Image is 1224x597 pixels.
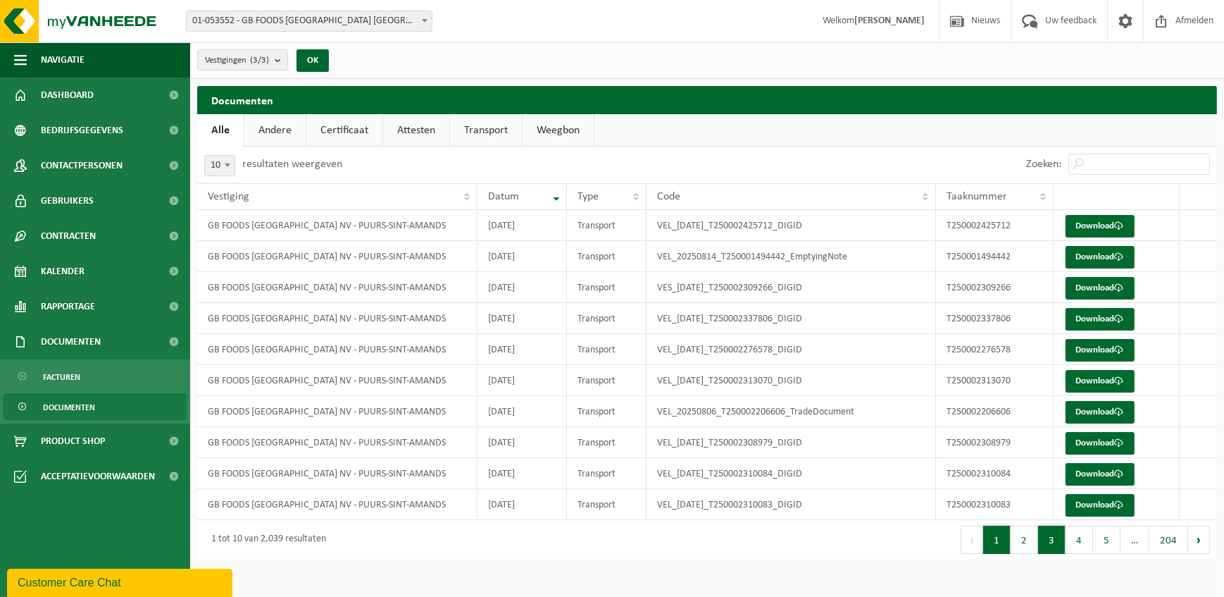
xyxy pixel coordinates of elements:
span: Documenten [43,394,95,421]
td: GB FOODS [GEOGRAPHIC_DATA] NV - PUURS-SINT-AMANDS [197,241,477,272]
td: Transport [567,365,646,396]
td: T250002310084 [936,458,1053,489]
button: OK [296,49,329,72]
a: Download [1066,339,1135,362]
td: Transport [567,303,646,334]
span: Facturen [43,364,80,390]
button: 4 [1066,526,1093,554]
td: Transport [567,210,646,241]
span: Code [657,191,680,202]
count: (3/3) [250,56,269,65]
td: [DATE] [477,458,567,489]
button: 2 [1011,526,1038,554]
a: Documenten [4,393,187,420]
a: Download [1066,215,1135,238]
label: Zoeken: [1026,159,1061,171]
td: Transport [567,272,646,303]
a: Alle [197,114,244,147]
td: Transport [567,489,646,520]
td: [DATE] [477,489,567,520]
span: Rapportage [41,289,95,324]
td: GB FOODS [GEOGRAPHIC_DATA] NV - PUURS-SINT-AMANDS [197,365,477,396]
span: … [1120,526,1149,554]
td: GB FOODS [GEOGRAPHIC_DATA] NV - PUURS-SINT-AMANDS [197,272,477,303]
button: Next [1188,526,1210,554]
td: T250002313070 [936,365,1053,396]
td: VEL_[DATE]_T250002337806_DIGID [647,303,937,334]
span: Gebruikers [41,183,94,219]
td: Transport [567,241,646,272]
td: GB FOODS [GEOGRAPHIC_DATA] NV - PUURS-SINT-AMANDS [197,396,477,427]
span: Contactpersonen [41,148,123,183]
a: Download [1066,463,1135,486]
td: [DATE] [477,241,567,272]
td: T250002276578 [936,334,1053,365]
span: Dashboard [41,78,94,113]
span: Kalender [41,254,85,289]
a: Download [1066,277,1135,300]
span: Acceptatievoorwaarden [41,459,155,494]
a: Facturen [4,363,187,390]
a: Transport [450,114,522,147]
td: T250002337806 [936,303,1053,334]
td: VEL_20250814_T250001494442_EmptyingNote [647,241,937,272]
td: [DATE] [477,334,567,365]
span: Datum [488,191,519,202]
button: 1 [983,526,1011,554]
span: 01-053552 - GB FOODS BELGIUM NV - PUURS-SINT-AMANDS [186,11,432,32]
td: Transport [567,396,646,427]
td: Transport [567,427,646,458]
span: 10 [205,156,235,176]
td: GB FOODS [GEOGRAPHIC_DATA] NV - PUURS-SINT-AMANDS [197,427,477,458]
a: Andere [244,114,306,147]
td: GB FOODS [GEOGRAPHIC_DATA] NV - PUURS-SINT-AMANDS [197,210,477,241]
td: VES_[DATE]_T250002309266_DIGID [647,272,937,303]
td: VEL_[DATE]_T250002310084_DIGID [647,458,937,489]
span: Product Shop [41,424,105,459]
td: VEL_[DATE]_T250002276578_DIGID [647,334,937,365]
iframe: chat widget [7,566,235,597]
td: T250002309266 [936,272,1053,303]
div: 1 tot 10 van 2,039 resultaten [204,527,326,553]
td: GB FOODS [GEOGRAPHIC_DATA] NV - PUURS-SINT-AMANDS [197,489,477,520]
td: GB FOODS [GEOGRAPHIC_DATA] NV - PUURS-SINT-AMANDS [197,458,477,489]
td: T250002425712 [936,210,1053,241]
a: Weegbon [523,114,594,147]
button: Vestigingen(3/3) [197,49,288,70]
td: VEL_20250806_T250002206606_TradeDocument [647,396,937,427]
a: Download [1066,494,1135,517]
td: VEL_[DATE]_T250002313070_DIGID [647,365,937,396]
a: Download [1066,370,1135,393]
a: Download [1066,432,1135,455]
td: Transport [567,334,646,365]
strong: [PERSON_NAME] [854,16,925,26]
span: 01-053552 - GB FOODS BELGIUM NV - PUURS-SINT-AMANDS [187,11,432,31]
td: VEL_[DATE]_T250002425712_DIGID [647,210,937,241]
a: Download [1066,246,1135,269]
span: Vestiging [208,191,249,202]
span: Type [577,191,599,202]
span: Navigatie [41,42,85,78]
a: Download [1066,401,1135,424]
button: 3 [1038,526,1066,554]
td: [DATE] [477,210,567,241]
a: Download [1066,308,1135,331]
button: Previous [961,526,983,554]
label: resultaten weergeven [242,159,342,170]
button: 204 [1149,526,1188,554]
td: VEL_[DATE]_T250002310083_DIGID [647,489,937,520]
td: T250002310083 [936,489,1053,520]
td: [DATE] [477,396,567,427]
span: Taaknummer [947,191,1007,202]
button: 5 [1093,526,1120,554]
td: T250001494442 [936,241,1053,272]
td: [DATE] [477,427,567,458]
td: [DATE] [477,272,567,303]
span: Contracten [41,219,96,254]
a: Attesten [383,114,449,147]
span: Vestigingen [205,50,269,71]
td: [DATE] [477,303,567,334]
span: Bedrijfsgegevens [41,113,123,148]
td: GB FOODS [GEOGRAPHIC_DATA] NV - PUURS-SINT-AMANDS [197,334,477,365]
td: T250002206606 [936,396,1053,427]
